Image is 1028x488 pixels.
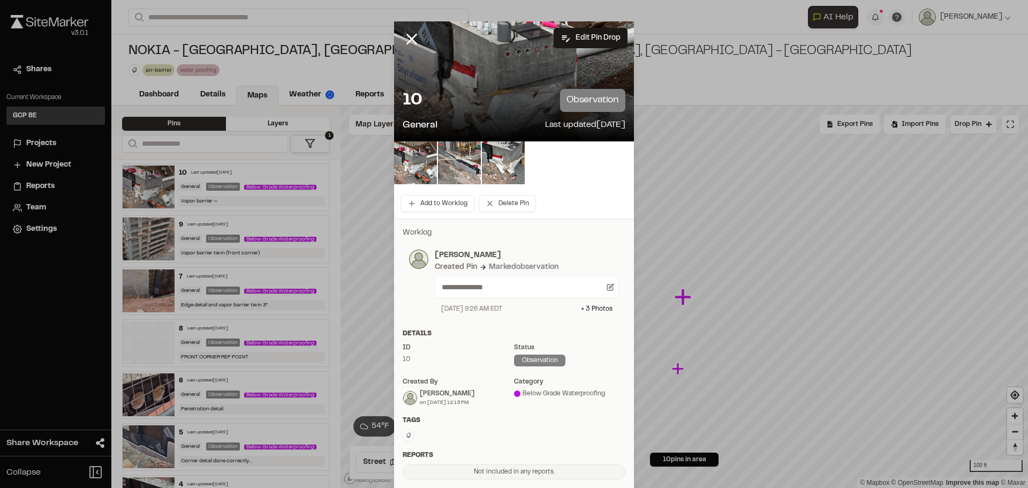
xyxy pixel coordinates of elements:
img: file [394,141,437,184]
div: [PERSON_NAME] [420,389,474,399]
div: Status [514,343,625,352]
div: + 3 Photo s [581,304,613,314]
p: observation [560,89,625,112]
div: Created Pin [435,261,477,273]
img: file [438,141,481,184]
p: 10 [403,90,422,111]
div: 10 [403,355,514,364]
div: Details [403,329,625,339]
img: photo [409,250,428,269]
div: Created by [403,377,514,387]
div: category [514,377,625,387]
p: Worklog [403,227,625,239]
div: on [DATE] 12:13 PM [420,399,474,407]
img: Adham Bataineh [403,391,417,405]
button: Add to Worklog [400,195,474,212]
div: Marked observation [489,261,558,273]
p: [PERSON_NAME] [435,250,619,261]
button: Delete Pin [479,195,536,212]
button: Edit Tags [403,430,414,441]
img: file [482,141,525,184]
div: Not included in any reports. [403,464,625,479]
div: Reports [403,451,625,460]
div: Below Grade Waterproofing [514,389,625,399]
div: Tags [403,416,625,425]
p: General [403,118,437,133]
p: Last updated [DATE] [545,118,625,133]
div: observation [514,355,565,366]
div: [DATE] 9:26 AM EDT [441,304,502,314]
div: ID [403,343,514,352]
